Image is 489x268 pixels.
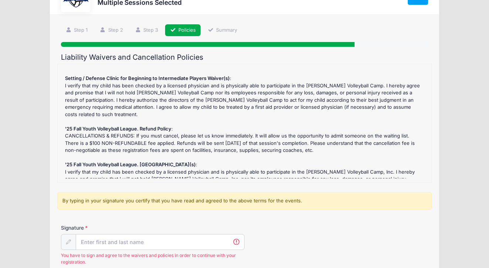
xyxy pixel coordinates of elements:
strong: Setting / Defense Clinic for Beginning to Intermediate Players Waiver(s) [65,75,230,81]
a: Summary [203,24,242,36]
div: By typing in your signature you certify that you have read and agreed to the above terms for the ... [57,192,432,210]
a: Step 1 [61,24,93,36]
input: Enter first and last name [76,234,244,250]
span: You have to sign and agree to the waivers and policies in order to continue with your registration. [61,252,244,265]
a: Step 2 [95,24,128,36]
strong: '25 Fall Youth Volleyball League. [GEOGRAPHIC_DATA](s) [65,161,196,167]
h2: Liability Waivers and Cancellation Policies [61,53,428,62]
a: Policies [165,24,201,36]
div: : If you must cancel, please let us know immediately. It will allow us to have the opportunity to... [61,68,428,178]
label: Signature [61,224,153,232]
a: Step 3 [130,24,163,36]
strong: '25 Fall Youth Volleyball League. Refund Policy [65,126,171,132]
